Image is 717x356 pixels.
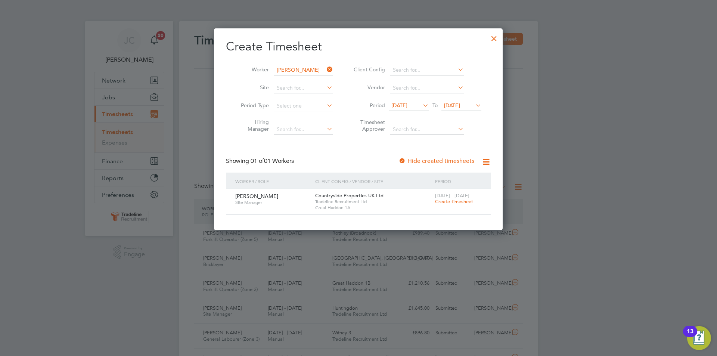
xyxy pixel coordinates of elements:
label: Timesheet Approver [351,119,385,132]
span: Countryside Properties UK Ltd [315,192,384,199]
input: Search for... [274,83,333,93]
div: Showing [226,157,295,165]
label: Worker [235,66,269,73]
span: Site Manager [235,199,310,205]
label: Period Type [235,102,269,109]
span: 01 of [251,157,264,165]
label: Hiring Manager [235,119,269,132]
span: [DATE] - [DATE] [435,192,469,199]
input: Search for... [390,124,464,135]
div: 13 [687,331,693,341]
span: 01 Workers [251,157,294,165]
span: Create timesheet [435,198,473,205]
span: Tradeline Recruitment Ltd [315,199,431,205]
input: Search for... [390,65,464,75]
div: Period [433,173,483,190]
label: Vendor [351,84,385,91]
label: Client Config [351,66,385,73]
span: [DATE] [391,102,407,109]
span: [PERSON_NAME] [235,193,278,199]
input: Select one [274,101,333,111]
span: [DATE] [444,102,460,109]
input: Search for... [274,124,333,135]
h2: Create Timesheet [226,39,491,55]
input: Search for... [390,83,464,93]
div: Client Config / Vendor / Site [313,173,433,190]
input: Search for... [274,65,333,75]
label: Site [235,84,269,91]
span: To [430,100,440,110]
button: Open Resource Center, 13 new notifications [687,326,711,350]
span: Great Haddon 1A [315,205,431,211]
label: Hide created timesheets [398,157,474,165]
label: Period [351,102,385,109]
div: Worker / Role [233,173,313,190]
